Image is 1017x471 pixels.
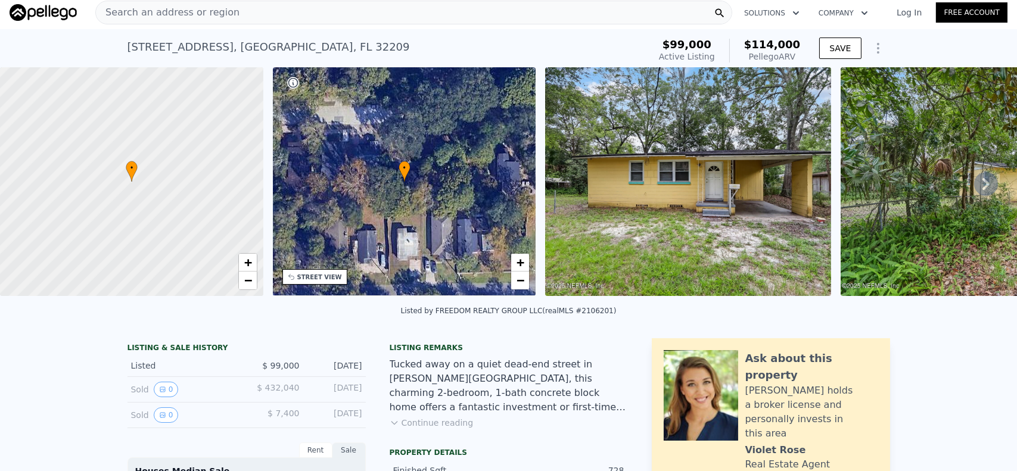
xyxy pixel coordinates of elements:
div: • [399,161,410,182]
a: Zoom in [511,254,529,272]
div: [DATE] [309,407,362,423]
span: − [517,273,524,288]
span: Active Listing [659,52,715,61]
div: Sold [131,407,237,423]
span: $99,000 [663,38,711,51]
div: Listed by FREEDOM REALTY GROUP LLC (realMLS #2106201) [401,307,617,315]
div: [STREET_ADDRESS] , [GEOGRAPHIC_DATA] , FL 32209 [127,39,410,55]
button: View historical data [154,407,179,423]
div: Violet Rose [745,443,806,457]
div: [PERSON_NAME] holds a broker license and personally invests in this area [745,383,878,441]
span: $ 99,000 [262,361,299,370]
div: [DATE] [309,382,362,397]
div: Property details [390,448,628,457]
a: Log In [882,7,936,18]
span: − [244,273,251,288]
span: + [244,255,251,270]
button: View historical data [154,382,179,397]
button: Company [809,2,878,24]
div: Tucked away on a quiet dead-end street in [PERSON_NAME][GEOGRAPHIC_DATA], this charming 2-bedroom... [390,357,628,414]
span: + [517,255,524,270]
span: Search an address or region [96,5,240,20]
img: Pellego [10,4,77,21]
div: Listed [131,360,237,372]
button: Show Options [866,36,890,60]
a: Free Account [936,2,1007,23]
div: STREET VIEW [297,273,342,282]
button: SAVE [819,38,861,59]
a: Zoom out [511,272,529,289]
span: $ 7,400 [268,408,299,418]
a: Zoom in [239,254,257,272]
img: Sale: 167599552 Parcel: 33887188 [545,67,831,296]
div: Sale [332,442,366,458]
span: • [126,163,138,173]
div: LISTING & SALE HISTORY [127,343,366,355]
div: • [126,161,138,182]
span: $114,000 [744,38,801,51]
div: Ask about this property [745,350,878,383]
div: Pellego ARV [744,51,801,63]
div: Listing remarks [390,343,628,353]
div: [DATE] [309,360,362,372]
div: Sold [131,382,237,397]
a: Zoom out [239,272,257,289]
span: • [399,163,410,173]
button: Continue reading [390,417,474,429]
div: Rent [299,442,332,458]
span: $ 432,040 [257,383,299,392]
button: Solutions [735,2,809,24]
